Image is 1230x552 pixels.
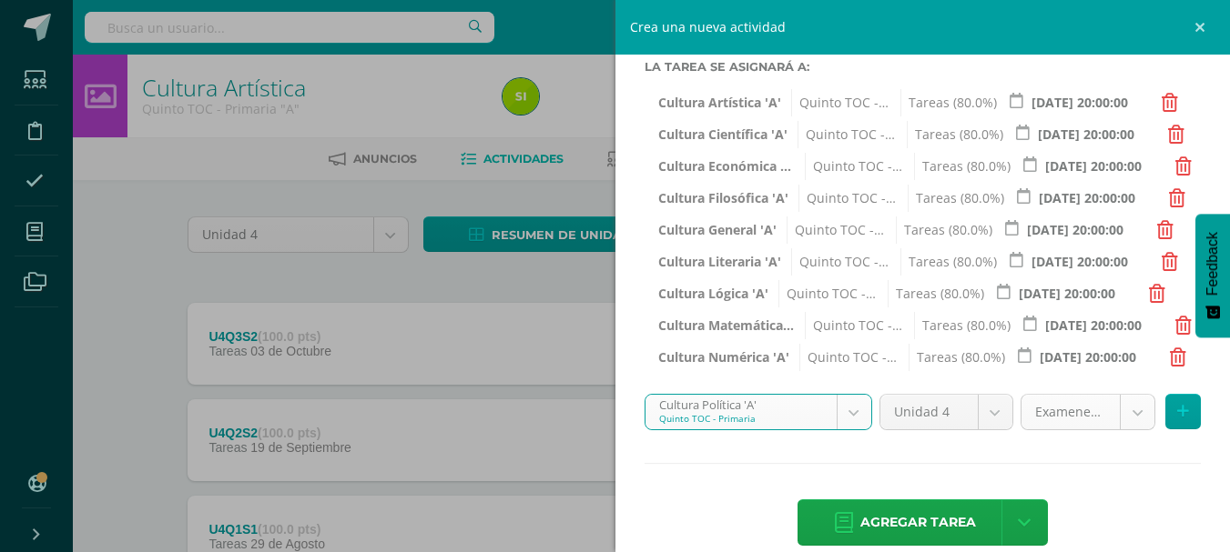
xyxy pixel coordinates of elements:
[909,344,1005,371] span: Tareas (80.0%)
[778,280,878,307] span: Quinto TOC - Primaria
[787,216,886,244] span: Quinto TOC - Primaria
[791,89,890,116] span: Quinto TOC - Primaria
[798,185,898,212] span: Quinto TOC - Primaria
[860,500,976,545] span: Agregar tarea
[1022,395,1155,429] a: Examenes (20.0%)
[805,312,904,339] span: Quinto TOC - Primaria
[888,280,984,307] span: Tareas (80.0%)
[798,121,897,148] span: Quinto TOC - Primaria
[658,280,768,307] span: Cultura Lógica 'A'
[658,312,795,339] span: Cultura Matemática 'A'
[880,395,1012,429] a: Unidad 4
[1205,232,1221,296] span: Feedback
[791,248,890,276] span: Quinto TOC - Primaria
[645,395,871,429] a: Cultura Política 'A'Quinto TOC - Primaria
[658,185,788,212] span: Cultura Filosófica 'A'
[658,248,781,276] span: Cultura Literaria 'A'
[1195,214,1230,337] button: Feedback - Mostrar encuesta
[658,153,795,180] span: Cultura Económica y Financiera 'A'
[658,121,788,148] span: Cultura Científica 'A'
[658,89,781,116] span: Cultura Artística 'A'
[896,216,992,244] span: Tareas (80.0%)
[1035,395,1107,429] span: Examenes (20.0%)
[658,344,789,371] span: Cultura Numérica 'A'
[659,395,823,412] div: Cultura Política 'A'
[900,248,997,276] span: Tareas (80.0%)
[658,216,777,244] span: Cultura General 'A'
[805,153,904,180] span: Quinto TOC - Primaria
[900,89,997,116] span: Tareas (80.0%)
[907,121,1003,148] span: Tareas (80.0%)
[894,395,964,429] span: Unidad 4
[914,312,1011,339] span: Tareas (80.0%)
[914,153,1011,180] span: Tareas (80.0%)
[799,344,899,371] span: Quinto TOC - Primaria
[908,185,1004,212] span: Tareas (80.0%)
[645,60,1202,74] label: La tarea se asignará a:
[659,412,823,425] div: Quinto TOC - Primaria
